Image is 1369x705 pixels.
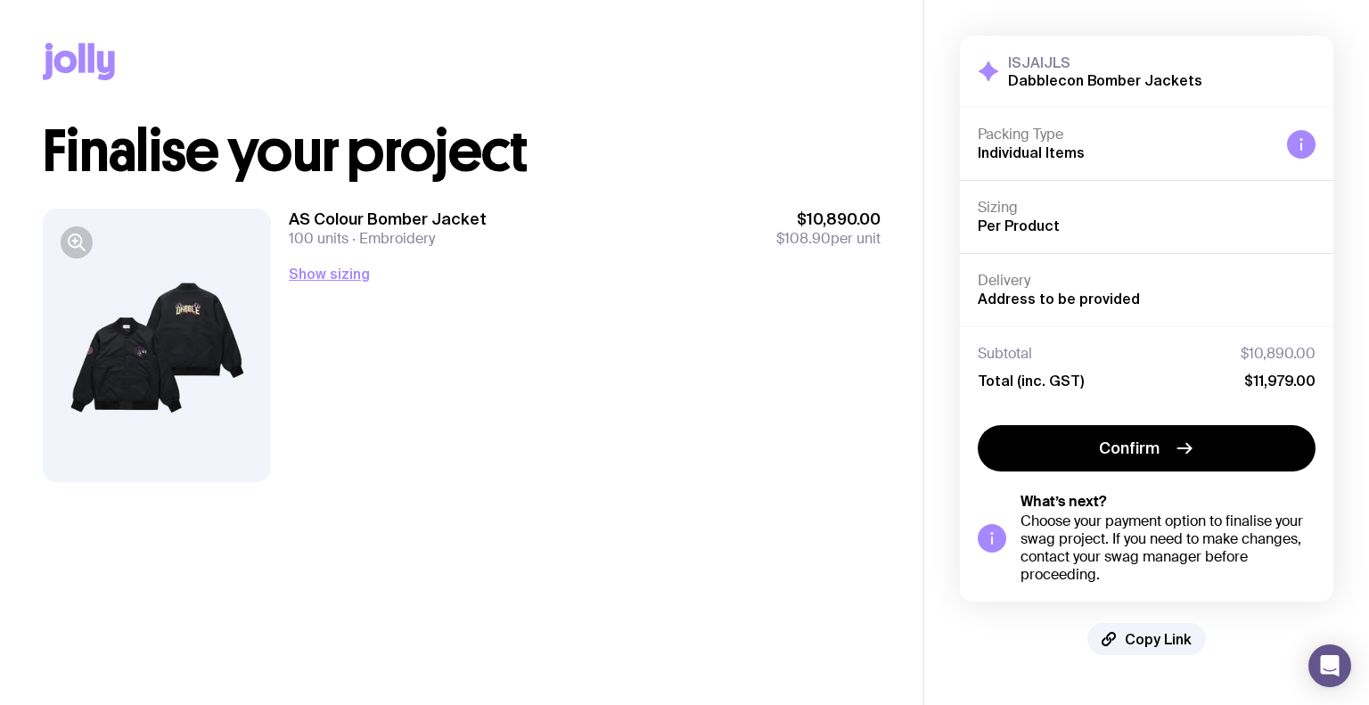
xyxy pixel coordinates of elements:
span: Embroidery [348,229,435,248]
span: Individual Items [978,144,1085,160]
span: Total (inc. GST) [978,372,1084,389]
span: Copy Link [1125,630,1192,648]
span: per unit [776,230,881,248]
h3: AS Colour Bomber Jacket [289,209,487,230]
span: $11,979.00 [1244,372,1316,389]
span: Address to be provided [978,291,1140,307]
h5: What’s next? [1021,493,1316,511]
h4: Packing Type [978,126,1273,143]
div: Choose your payment option to finalise your swag project. If you need to make changes, contact yo... [1021,512,1316,584]
span: $10,890.00 [1241,345,1316,363]
h2: Dabblecon Bomber Jackets [1008,71,1202,89]
h4: Sizing [978,199,1316,217]
button: Copy Link [1087,623,1206,655]
div: Open Intercom Messenger [1308,644,1351,687]
button: Confirm [978,425,1316,471]
span: $108.90 [776,229,831,248]
button: Show sizing [289,263,370,284]
h1: Finalise your project [43,123,881,180]
span: Subtotal [978,345,1032,363]
span: Per Product [978,217,1060,234]
span: 100 units [289,229,348,248]
h4: Delivery [978,272,1316,290]
span: $10,890.00 [776,209,881,230]
span: Confirm [1099,438,1160,459]
h3: ISJAIJLS [1008,53,1202,71]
